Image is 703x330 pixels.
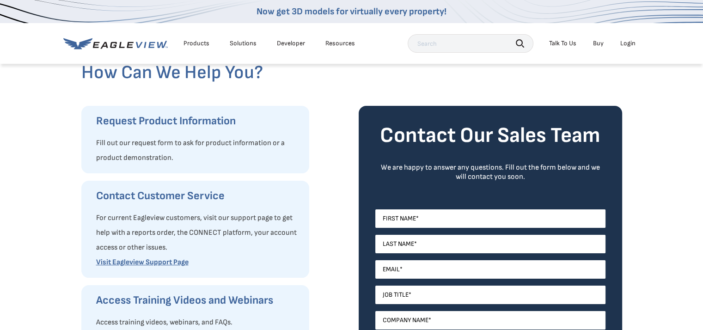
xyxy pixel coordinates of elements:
[96,136,300,165] p: Fill out our request form to ask for product information or a product demonstration.
[96,189,300,203] h3: Contact Customer Service
[277,39,305,48] a: Developer
[375,163,605,182] div: We are happy to answer any questions. Fill out the form below and we will contact you soon.
[257,6,446,17] a: Now get 3D models for virtually every property!
[230,39,257,48] div: Solutions
[96,258,189,267] a: Visit Eagleview Support Page
[96,315,300,330] p: Access training videos, webinars, and FAQs.
[593,39,604,48] a: Buy
[96,293,300,308] h3: Access Training Videos and Webinars
[620,39,636,48] div: Login
[96,114,300,128] h3: Request Product Information
[81,61,622,84] h2: How Can We Help You?
[96,211,300,255] p: For current Eagleview customers, visit our support page to get help with a reports order, the CON...
[183,39,209,48] div: Products
[408,34,533,53] input: Search
[549,39,576,48] div: Talk To Us
[325,39,355,48] div: Resources
[380,123,600,148] strong: Contact Our Sales Team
